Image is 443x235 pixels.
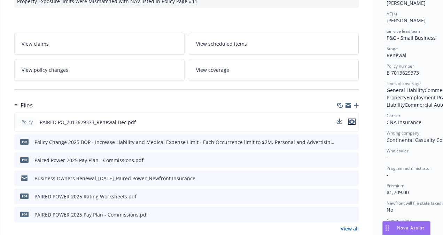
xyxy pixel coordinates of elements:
button: download file [339,138,344,146]
div: Policy Change 2025 BOP - Increase Liability and Medical Expense Limit - Each Occurrence limit to ... [34,138,336,146]
span: Lines of coverage [387,81,421,86]
span: pdf [20,194,29,199]
span: View coverage [196,66,229,74]
a: View all [341,225,359,232]
div: Files [14,101,33,110]
span: No [387,206,393,213]
h3: Files [21,101,33,110]
span: Policy number [387,63,414,69]
span: P&C - Small Business [387,35,436,41]
button: download file [339,193,344,200]
span: Premium [387,183,404,189]
div: PAIRED POWER 2025 Rating Worksheets.pdf [34,193,137,200]
div: Drag to move [383,221,391,235]
div: Business Owners Renewal_[DATE]_Paired Power_Newfront Insurance [34,175,195,182]
span: pdf [20,139,29,144]
div: PAIRED POWER 2025 Pay Plan - Commissions.pdf [34,211,148,218]
span: [PERSON_NAME] [387,17,426,24]
span: Nova Assist [397,225,425,231]
button: preview file [350,211,356,218]
button: download file [337,119,342,126]
button: preview file [350,157,356,164]
span: $1,709.00 [387,189,409,196]
button: Nova Assist [382,221,430,235]
span: Writing company [387,130,419,136]
button: preview file [350,175,356,182]
span: AC(s) [387,11,397,17]
a: View scheduled items [189,33,359,55]
span: Program administrator [387,165,431,171]
span: Wholesaler [387,148,409,154]
div: Paired Power 2025 Pay Plan - Commissions.pdf [34,157,143,164]
span: View claims [22,40,49,47]
span: pdf [20,157,29,162]
button: download file [339,157,344,164]
button: download file [337,119,342,124]
span: pdf [20,212,29,217]
button: preview file [348,119,356,126]
span: - [387,172,388,178]
span: CNA Insurance [387,119,421,126]
button: preview file [350,193,356,200]
button: download file [339,175,344,182]
a: View claims [14,33,185,55]
span: Carrier [387,113,401,119]
span: General Liability [387,87,425,93]
button: download file [339,211,344,218]
span: Policy [20,119,34,125]
span: Commission [387,218,411,223]
a: View coverage [189,59,359,81]
span: Stage [387,46,398,52]
span: PAIRED PO_7013629373_Renewal Dec.pdf [40,119,136,126]
button: preview file [350,138,356,146]
span: View scheduled items [196,40,247,47]
span: Service lead team [387,28,421,34]
span: Renewal [387,52,406,59]
button: preview file [348,119,356,125]
span: - [387,154,388,161]
span: B 7013629373 [387,69,419,76]
span: View policy changes [22,66,68,74]
a: View policy changes [14,59,185,81]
